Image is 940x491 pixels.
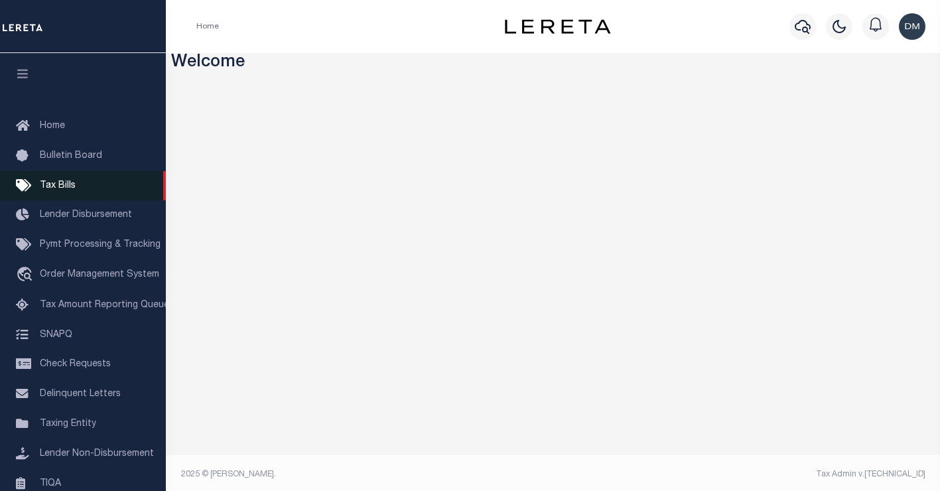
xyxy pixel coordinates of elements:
span: Delinquent Letters [40,389,121,399]
span: Order Management System [40,270,159,279]
span: Pymt Processing & Tracking [40,240,161,249]
img: svg+xml;base64,PHN2ZyB4bWxucz0iaHR0cDovL3d3dy53My5vcmcvMjAwMC9zdmciIHBvaW50ZXItZXZlbnRzPSJub25lIi... [899,13,925,40]
span: SNAPQ [40,330,72,339]
span: Tax Bills [40,181,76,190]
span: Check Requests [40,360,111,369]
div: 2025 © [PERSON_NAME]. [171,468,553,480]
span: Bulletin Board [40,151,102,161]
span: Tax Amount Reporting Queue [40,301,169,310]
img: logo-dark.svg [505,19,611,34]
i: travel_explore [16,267,37,284]
h3: Welcome [171,53,935,74]
div: Tax Admin v.[TECHNICAL_ID] [563,468,925,480]
span: Home [40,121,65,131]
span: Lender Disbursement [40,210,132,220]
span: Lender Non-Disbursement [40,449,154,458]
span: Taxing Entity [40,419,96,429]
span: TIQA [40,478,61,488]
li: Home [196,21,219,33]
